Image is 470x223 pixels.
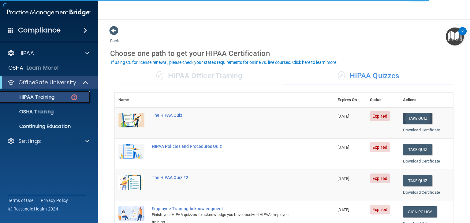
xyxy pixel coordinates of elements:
div: 2 [461,31,464,39]
div: Employee Training Acknowledgment [152,206,303,211]
p: HIPAA [18,49,34,57]
th: Name [115,93,148,108]
p: OSHA [8,64,24,71]
span: Expired [370,205,390,214]
img: danger-circle.6113f641.png [70,93,78,101]
span: [DATE] [338,207,349,212]
div: HIPAA Officer Training [115,67,284,85]
button: Open Resource Center, 2 new notifications [446,27,464,46]
div: HIPAA Quizzes [284,67,453,85]
h4: Compliance [18,26,61,35]
a: Back [110,31,119,43]
button: Take Quiz [403,144,432,155]
p: Continuing Education [4,123,88,130]
div: If using CE for license renewal, please check your state's requirements for online vs. live cours... [111,60,338,64]
a: Download Certificate [403,190,440,195]
a: OfficeSafe University [7,79,89,86]
p: Learn More! [27,64,59,71]
div: The HIPAA Quiz [152,113,303,118]
a: Settings [7,137,89,145]
p: HIPAA Training [4,94,54,100]
div: HIPAA Policies and Procedures Quiz [152,144,303,149]
a: Privacy Policy [41,197,68,203]
span: Expired [370,174,390,183]
span: [DATE] [338,145,349,150]
a: Download Certificate [403,159,440,163]
span: Ⓒ Rectangle Health 2024 [8,206,58,212]
span: [DATE] [338,176,349,181]
p: Settings [18,137,41,145]
a: Sign Policy [403,206,437,218]
button: If using CE for license renewal, please check your state's requirements for online vs. live cours... [110,59,338,65]
span: Expired [370,111,390,121]
button: Take Quiz [403,113,432,124]
a: Terms of Use [8,197,33,203]
img: PMB logo [7,6,91,19]
th: Status [366,93,399,108]
button: Take Quiz [403,175,432,186]
span: [DATE] [338,114,349,119]
th: Actions [399,93,453,108]
th: Expires On [334,93,366,108]
span: ✓ [156,71,163,80]
span: ✓ [338,71,345,80]
a: HIPAA [7,49,89,57]
p: OfficeSafe University [18,79,76,86]
p: OSHA Training [4,109,54,115]
a: Download Certificate [403,128,440,132]
div: Choose one path to get your HIPAA Certification [110,45,458,62]
div: The HIPAA Quiz #2 [152,175,303,180]
span: Expired [370,142,390,152]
